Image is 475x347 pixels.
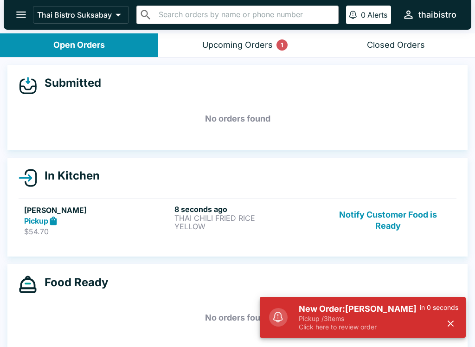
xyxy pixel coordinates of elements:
[367,40,425,51] div: Closed Orders
[37,76,101,90] h4: Submitted
[174,214,321,222] p: THAI CHILI FRIED RICE
[33,6,129,24] button: Thai Bistro Suksabay
[174,205,321,214] h6: 8 seconds ago
[299,315,420,323] p: Pickup / 3 items
[418,9,456,20] div: thaibistro
[299,303,420,315] h5: New Order: [PERSON_NAME]
[156,8,334,21] input: Search orders by name or phone number
[398,5,460,25] button: thaibistro
[299,323,420,331] p: Click here to review order
[37,10,112,19] p: Thai Bistro Suksabay
[24,227,171,236] p: $54.70
[281,40,283,50] p: 1
[19,199,456,242] a: [PERSON_NAME]Pickup$54.708 seconds agoTHAI CHILI FRIED RICEYELLOWNotify Customer Food is Ready
[24,216,48,225] strong: Pickup
[53,40,105,51] div: Open Orders
[24,205,171,216] h5: [PERSON_NAME]
[367,10,387,19] p: Alerts
[9,3,33,26] button: open drawer
[19,102,456,135] h5: No orders found
[37,276,108,289] h4: Food Ready
[202,40,273,51] div: Upcoming Orders
[37,169,100,183] h4: In Kitchen
[361,10,366,19] p: 0
[420,303,458,312] p: in 0 seconds
[19,301,456,334] h5: No orders found
[325,205,451,237] button: Notify Customer Food is Ready
[174,222,321,231] p: YELLOW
